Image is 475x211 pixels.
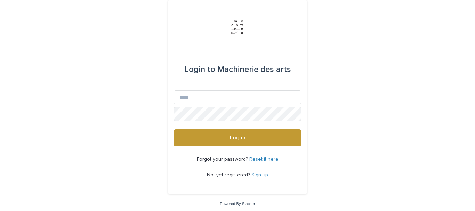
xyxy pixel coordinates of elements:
[207,172,251,177] span: Not yet registered?
[227,17,248,38] img: Jx8JiDZqSLW7pnA6nIo1
[249,157,279,162] a: Reset it here
[184,60,291,79] div: Machinerie des arts
[174,129,301,146] button: Log in
[230,135,245,140] span: Log in
[184,65,215,74] span: Login to
[197,157,249,162] span: Forgot your password?
[220,202,255,206] a: Powered By Stacker
[251,172,268,177] a: Sign up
